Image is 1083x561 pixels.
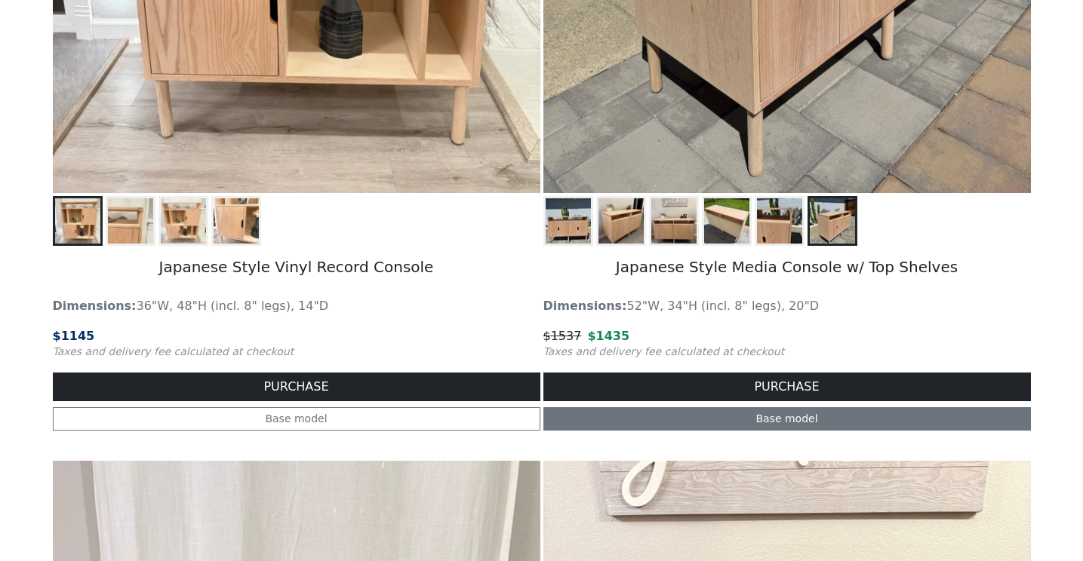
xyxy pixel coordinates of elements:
strong: Dimensions: [53,299,137,313]
s: $ 1537 [543,329,582,343]
span: $ 1435 [587,329,629,343]
img: Japanese Style Vinyl Record Console Bottom Door [214,198,259,244]
strong: Dimensions: [543,299,627,313]
small: Taxes and delivery fee calculated at checkout [543,345,785,357]
img: Media Console /w Top Shelf - Cutoff Side View [810,198,855,244]
img: Japanese Style Vinyl Record Console Landscape View [161,198,206,244]
a: Base model [543,407,1031,431]
img: Media Console /w Top Shelf - Front [546,198,591,244]
small: Taxes and delivery fee calculated at checkout [53,345,294,357]
button: PURCHASE [53,372,540,401]
a: Base model [53,407,540,431]
img: Media Console /w Top Shelf - Blank Face Front View [651,198,697,244]
button: PURCHASE [543,372,1031,401]
img: Media Console /w Top Shelf - Inside & Outside Round Corners [757,198,802,244]
img: Media Console /w Top Shelf - Backpanel [704,198,749,244]
p: 36"W, 48"H (incl. 8" legs), 14"D [53,297,540,315]
p: 52"W, 34"H (incl. 8" legs), 20"D [543,297,1031,315]
h5: Japanese Style Vinyl Record Console [53,246,540,291]
span: $ 1145 [53,329,95,343]
img: Japanese Style Vinyl Record Console Signature Round Corners [108,198,153,244]
h5: Japanese Style Media Console w/ Top Shelves [543,246,1031,291]
img: Japanese Style Vinyl Record Console Front View [55,198,100,244]
img: Media Console /w Top Shelf - Blank Face Right View [598,198,644,244]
